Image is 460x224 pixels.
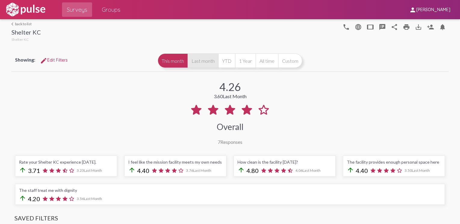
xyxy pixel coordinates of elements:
mat-icon: language [343,23,350,31]
button: Share [388,21,400,33]
button: Bell [437,21,449,33]
span: Last Month [223,93,247,99]
mat-icon: arrow_upward [347,166,354,174]
button: speaker_notes [376,21,388,33]
div: 4.26 [219,80,241,93]
div: The facility provides enough personal space here [347,159,441,165]
span: 3.50 [405,168,430,173]
mat-icon: Edit Filters [40,57,47,64]
mat-icon: arrow_back_ios [11,22,15,26]
mat-icon: arrow_upward [19,166,26,174]
span: Shelter KC [11,37,29,42]
div: Rate your Shelter KC experience [DATE]. [19,159,113,165]
button: Download [412,21,424,33]
div: I feel like the mission facility meets my own needs [128,159,222,165]
mat-icon: Bell [439,23,446,31]
span: 4.40 [356,167,368,174]
button: YTD [218,53,235,68]
button: language [352,21,364,33]
span: 4.40 [137,167,149,174]
button: Last month [188,53,218,68]
span: Last Month [84,168,102,173]
span: 3.23 [77,168,102,173]
span: Last Month [412,168,430,173]
a: back to list [11,22,41,26]
span: Last Month [84,196,102,201]
mat-icon: arrow_upward [128,166,135,174]
img: white-logo.svg [5,2,46,17]
mat-icon: Download [415,23,422,31]
span: 4.20 [28,195,40,202]
mat-icon: print [403,23,410,31]
button: Edit FiltersEdit Filters [35,55,73,65]
button: tablet [364,21,376,33]
div: Shelter KC [11,29,41,37]
button: 1 Year [235,53,256,68]
mat-icon: arrow_upward [238,166,245,174]
mat-icon: Share [391,23,398,31]
mat-icon: person [409,6,416,14]
button: language [340,21,352,33]
button: This month [158,53,188,68]
mat-icon: Person [427,23,434,31]
span: Last Month [193,168,211,173]
mat-icon: speaker_notes [379,23,386,31]
mat-icon: tablet [367,23,374,31]
a: Groups [97,2,125,17]
span: Groups [102,4,120,15]
a: print [400,21,412,33]
span: 3.56 [77,196,102,201]
span: [PERSON_NAME] [416,7,450,13]
mat-icon: language [355,23,362,31]
span: 4.80 [247,167,259,174]
button: [PERSON_NAME] [404,4,455,15]
button: Custom [278,53,302,68]
div: How clean is the facility [DATE]? [238,159,332,165]
span: 4.06 [295,168,321,173]
a: Surveys [62,2,92,17]
span: Showing: [15,57,35,62]
div: The staff treat me with dignity [19,188,441,193]
button: Person [424,21,437,33]
span: Surveys [67,4,87,15]
div: 3.60 [214,93,247,99]
span: 7 [218,139,220,145]
span: 3.76 [186,168,211,173]
span: Edit Filters [40,57,68,63]
div: Responses [218,139,242,145]
div: Overall [217,122,244,132]
span: Last Month [303,168,321,173]
span: 3.71 [28,167,40,174]
mat-icon: arrow_upward [19,195,26,202]
button: All time [256,53,278,68]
